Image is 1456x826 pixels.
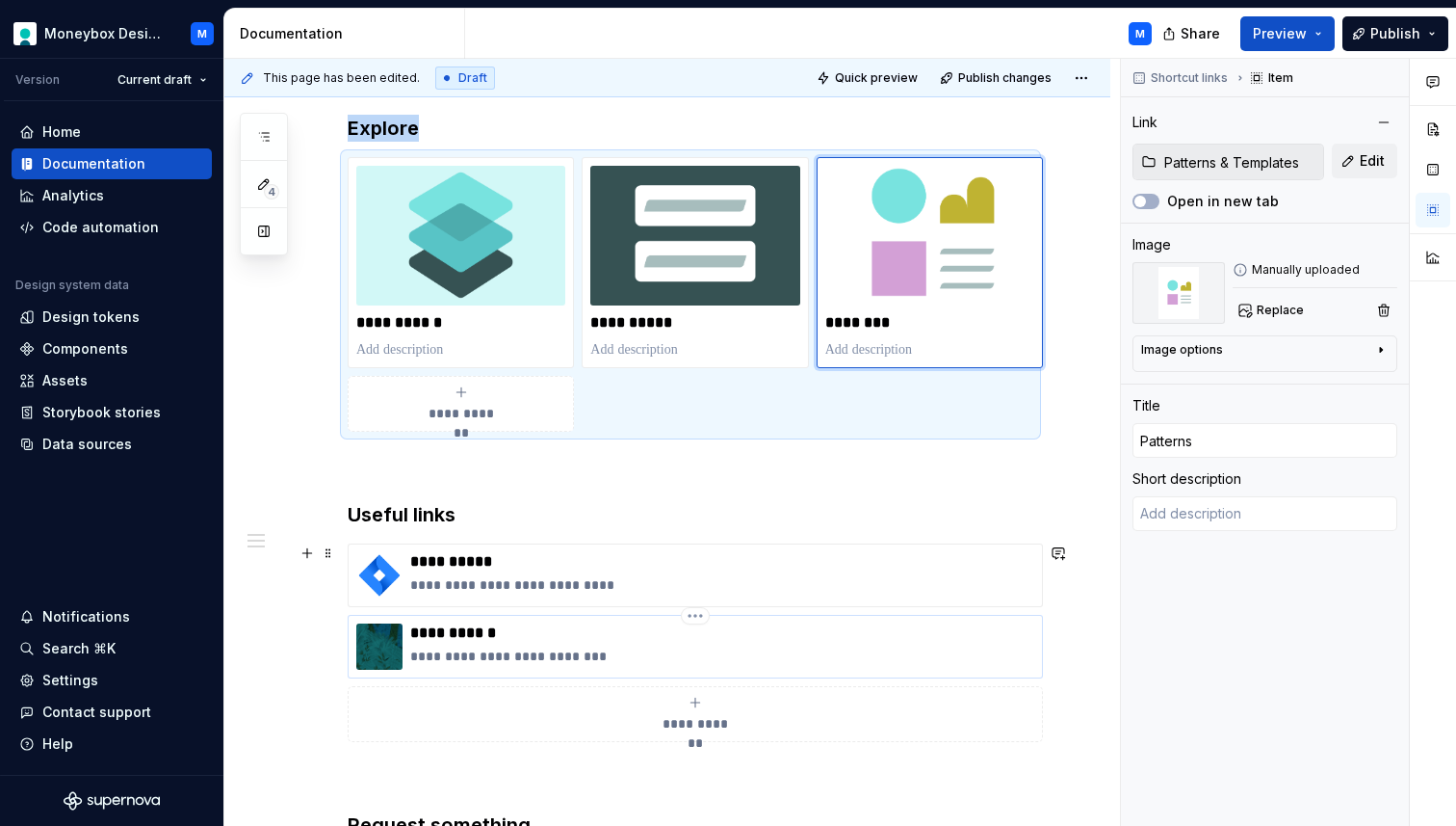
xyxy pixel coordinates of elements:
div: Title [1132,396,1160,415]
a: Documentation [12,148,212,179]
div: Moneybox Design System [44,24,168,43]
div: Help [42,734,73,754]
div: Search ⌘K [42,639,116,658]
div: Design system data [15,278,129,293]
button: Notifications [12,601,212,632]
button: Search ⌘K [12,633,212,664]
button: Share [1153,16,1233,51]
label: Open in new tab [1167,192,1279,211]
button: Shortcut links [1127,65,1236,92]
div: Code automation [42,218,159,237]
div: Short description [1132,469,1241,489]
input: Add title [1132,423,1397,458]
span: Publish changes [958,70,1052,86]
svg: Supernova Logo [64,791,160,811]
button: Moneybox Design SystemM [4,13,220,54]
img: 52f20c4f-75e0-407b-870e-2109b9474627.png [356,166,565,306]
div: Home [42,122,81,142]
div: Assets [42,371,88,390]
span: Edit [1360,151,1385,171]
a: Code automation [12,212,212,243]
img: 7d0f9d75-8c32-4ff8-a985-77506905dcba.png [825,166,1034,306]
span: Shortcut links [1151,70,1228,86]
a: Storybook stories [12,397,212,428]
div: Image options [1141,342,1223,358]
div: M [1135,26,1145,41]
img: 0ee1a533-a748-46af-9534-65e1bbb52900.png [590,166,799,306]
div: Components [42,339,128,359]
div: Storybook stories [42,403,161,422]
div: M [197,26,207,41]
button: Publish changes [934,65,1060,92]
button: Replace [1233,297,1313,324]
div: Documentation [42,154,145,173]
h3: Useful links [348,501,1033,528]
a: Settings [12,665,212,696]
div: Link [1132,113,1157,132]
div: Notifications [42,607,130,626]
img: 7d0f9d75-8c32-4ff8-a985-77506905dcba.png [1132,262,1225,324]
button: Preview [1240,16,1335,51]
div: Image [1132,235,1171,254]
a: Home [12,117,212,147]
div: Manually uploaded [1233,262,1397,278]
div: Version [15,72,60,88]
button: Help [12,729,212,759]
span: This page has been edited. [263,70,420,86]
button: Quick preview [811,65,926,92]
img: 287edc4c-70ab-42e5-8414-c8585c8f17e9.png [356,552,403,599]
span: 4 [264,184,279,200]
span: Quick preview [835,70,918,86]
span: Publish [1370,24,1420,43]
span: Replace [1257,303,1304,318]
div: Settings [42,671,98,690]
span: Preview [1253,24,1307,43]
a: Components [12,333,212,364]
div: Documentation [240,24,456,43]
button: Current draft [109,67,216,93]
h3: Explore [348,115,1033,142]
a: Data sources [12,429,212,460]
span: Current draft [117,72,192,88]
div: Data sources [42,435,132,454]
img: 6c115269-6712-43f3-a990-727a3fb03a78.png [356,624,403,670]
button: Image options [1141,342,1389,365]
span: Draft [458,70,487,86]
a: Analytics [12,180,212,211]
a: Assets [12,365,212,396]
a: Design tokens [12,302,212,333]
div: Analytics [42,186,104,205]
button: Edit [1332,144,1397,178]
button: Publish [1342,16,1448,51]
button: Contact support [12,697,212,728]
div: Contact support [42,703,151,722]
span: Share [1181,24,1220,43]
div: Design tokens [42,307,140,327]
img: aaee4efe-5bc9-4d60-937c-58f5afe44131.png [13,22,37,45]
